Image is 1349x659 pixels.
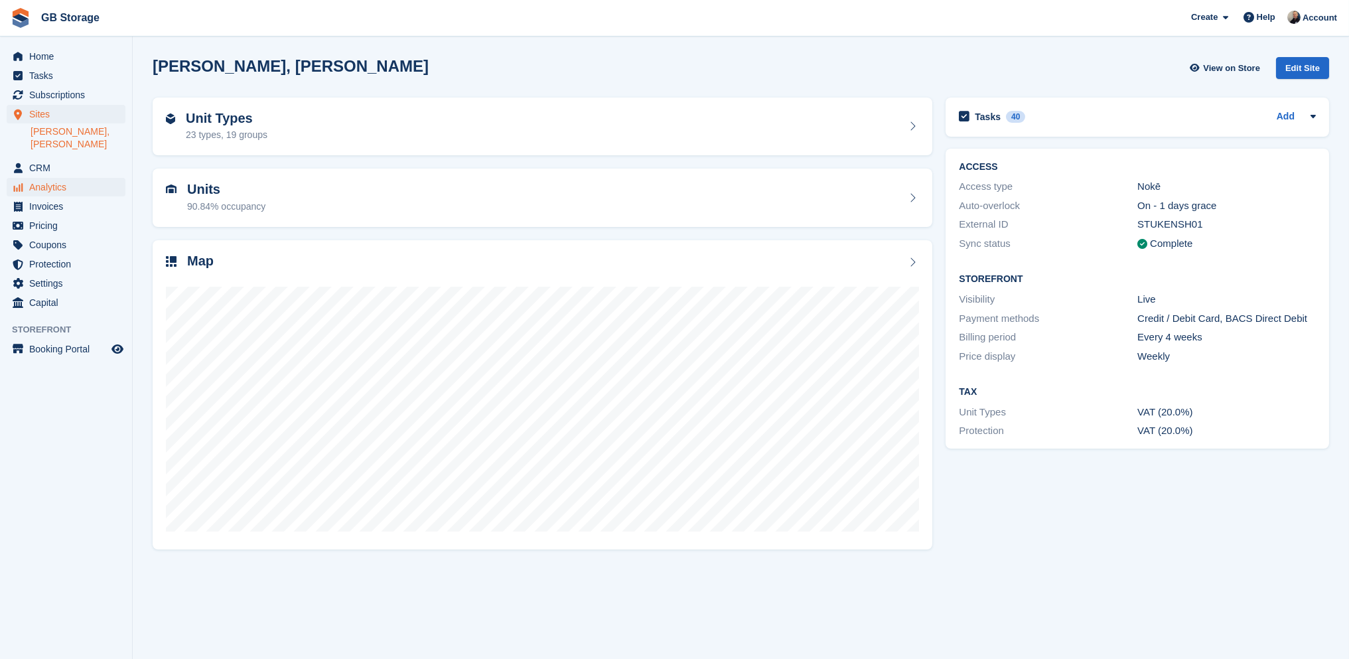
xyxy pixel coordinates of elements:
h2: Map [187,254,214,269]
div: External ID [959,217,1137,232]
img: unit-icn-7be61d7bf1b0ce9d3e12c5938cc71ed9869f7b940bace4675aadf7bd6d80202e.svg [166,184,177,194]
a: menu [7,105,125,123]
h2: ACCESS [959,162,1316,173]
div: Edit Site [1276,57,1329,79]
div: Complete [1150,236,1192,252]
div: VAT (20.0%) [1137,405,1316,420]
div: Price display [959,349,1137,364]
a: Units 90.84% occupancy [153,169,932,227]
span: Analytics [29,178,109,196]
a: Edit Site [1276,57,1329,84]
a: menu [7,86,125,104]
div: Live [1137,292,1316,307]
a: GB Storage [36,7,105,29]
img: map-icn-33ee37083ee616e46c38cad1a60f524a97daa1e2b2c8c0bc3eb3415660979fc1.svg [166,256,177,267]
span: Sites [29,105,109,123]
a: menu [7,274,125,293]
div: 40 [1006,111,1025,123]
span: Pricing [29,216,109,235]
h2: Storefront [959,274,1316,285]
img: stora-icon-8386f47178a22dfd0bd8f6a31ec36ba5ce8667c1dd55bd0f319d3a0aa187defe.svg [11,8,31,28]
span: Storefront [12,323,132,336]
div: Auto-overlock [959,198,1137,214]
div: 90.84% occupancy [187,200,265,214]
div: Protection [959,423,1137,439]
h2: Units [187,182,265,197]
div: Access type [959,179,1137,194]
div: Weekly [1137,349,1316,364]
a: menu [7,340,125,358]
span: Subscriptions [29,86,109,104]
span: View on Store [1203,62,1260,75]
a: menu [7,255,125,273]
div: VAT (20.0%) [1137,423,1316,439]
span: CRM [29,159,109,177]
img: unit-type-icn-2b2737a686de81e16bb02015468b77c625bbabd49415b5ef34ead5e3b44a266d.svg [166,113,175,124]
a: menu [7,178,125,196]
a: menu [7,197,125,216]
a: Preview store [109,341,125,357]
div: Sync status [959,236,1137,252]
img: Karl Walker [1287,11,1301,24]
span: Invoices [29,197,109,216]
div: Payment methods [959,311,1137,327]
h2: [PERSON_NAME], [PERSON_NAME] [153,57,429,75]
div: Unit Types [959,405,1137,420]
span: Home [29,47,109,66]
a: View on Store [1188,57,1265,79]
a: Map [153,240,932,550]
a: menu [7,66,125,85]
div: STUKENSH01 [1137,217,1316,232]
div: 23 types, 19 groups [186,128,267,142]
span: Tasks [29,66,109,85]
a: Unit Types 23 types, 19 groups [153,98,932,156]
a: menu [7,293,125,312]
a: menu [7,47,125,66]
span: Create [1191,11,1218,24]
h2: Tasks [975,111,1001,123]
a: [PERSON_NAME], [PERSON_NAME] [31,125,125,151]
div: Nokē [1137,179,1316,194]
span: Capital [29,293,109,312]
div: Visibility [959,292,1137,307]
span: Protection [29,255,109,273]
h2: Tax [959,387,1316,398]
span: Account [1303,11,1337,25]
a: menu [7,236,125,254]
div: Every 4 weeks [1137,330,1316,345]
span: Booking Portal [29,340,109,358]
a: menu [7,159,125,177]
h2: Unit Types [186,111,267,126]
a: Add [1277,110,1295,125]
div: Credit / Debit Card, BACS Direct Debit [1137,311,1316,327]
a: menu [7,216,125,235]
div: On - 1 days grace [1137,198,1316,214]
div: Billing period [959,330,1137,345]
span: Settings [29,274,109,293]
span: Help [1257,11,1275,24]
span: Coupons [29,236,109,254]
